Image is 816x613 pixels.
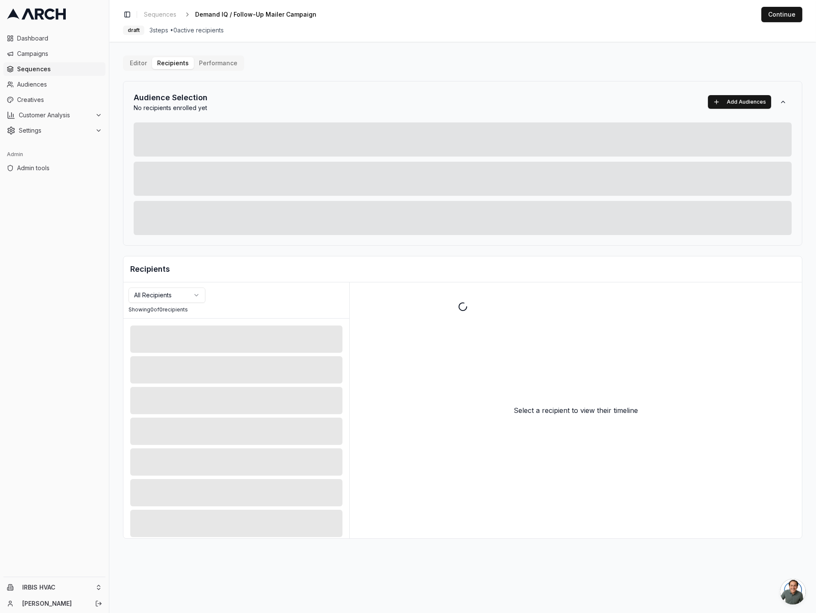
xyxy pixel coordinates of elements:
a: Admin tools [3,161,105,175]
a: Sequences [3,62,105,76]
div: Open chat [780,579,806,604]
div: Admin [3,148,105,161]
a: Audiences [3,78,105,91]
button: Log out [93,598,105,610]
span: Audiences [17,80,102,89]
span: IRBIS HVAC [22,584,92,591]
a: Campaigns [3,47,105,61]
span: Admin tools [17,164,102,172]
button: IRBIS HVAC [3,581,105,594]
a: [PERSON_NAME] [22,599,86,608]
span: Campaigns [17,49,102,58]
span: Creatives [17,96,102,104]
a: Dashboard [3,32,105,45]
span: Customer Analysis [19,111,92,119]
button: Customer Analysis [3,108,105,122]
a: Creatives [3,93,105,107]
span: Sequences [17,65,102,73]
button: Settings [3,124,105,137]
span: Dashboard [17,34,102,43]
span: Settings [19,126,92,135]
